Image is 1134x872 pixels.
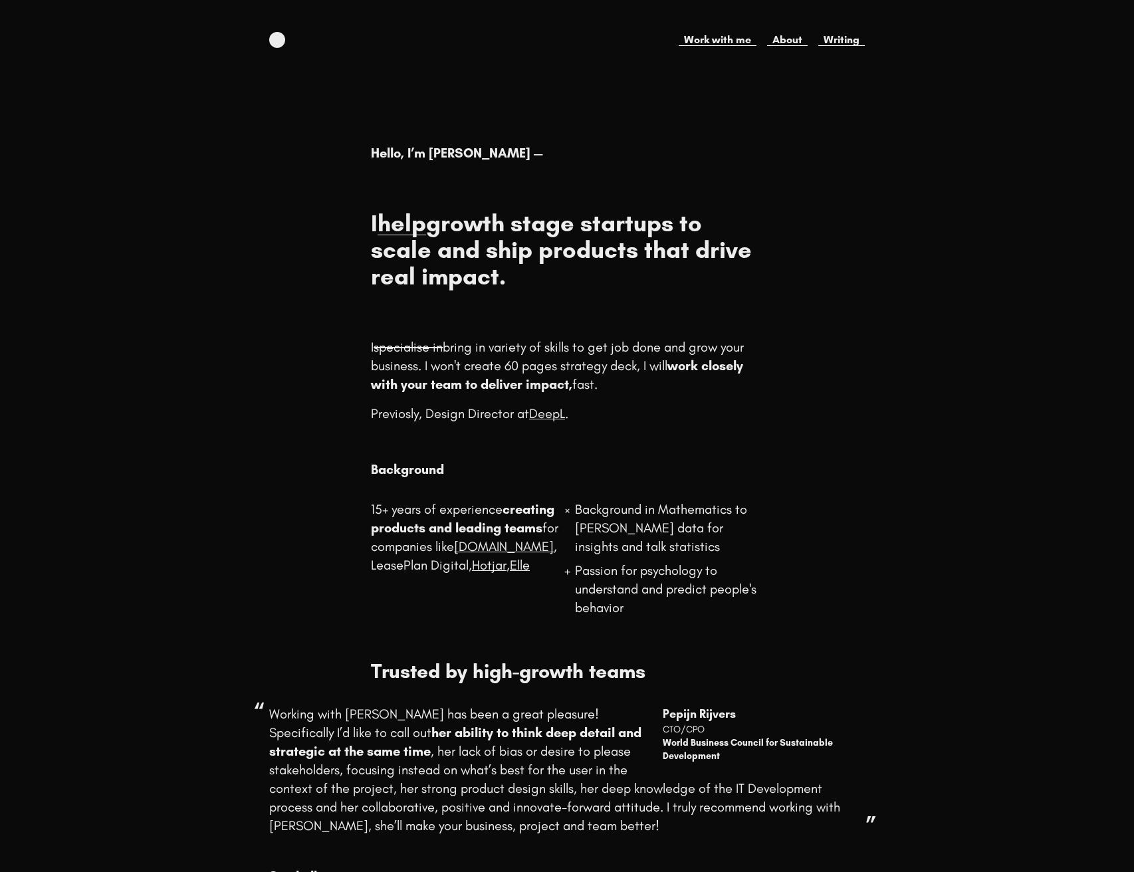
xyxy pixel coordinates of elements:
p: I bring in variety of skills to get job done and grow your business. I won't create 60 pages stra... [371,338,762,393]
a: About [767,32,808,48]
h3: Trusted by high-growth teams [371,659,762,683]
a: Work with me [679,32,756,48]
a: DeepL [529,405,565,421]
a: Writing [818,32,865,48]
h3: Background [371,460,865,479]
a: Hotjar [472,557,507,573]
p: Background in Mathematics to [PERSON_NAME] data for insights and talk statistics [575,500,763,556]
h1: I growth stage startups to scale and ship products that drive real impact. [371,210,762,290]
a: LeasePlan Digital [371,557,469,573]
h2: Hello, I’m [PERSON_NAME] — [371,144,762,162]
p: Passion for psychology to understand and predict people's behavior [575,561,763,617]
s: specialise in [374,339,443,355]
div: 15+ years of experience for companies like , , , [371,500,559,633]
p: Previosly, Design Director at . [371,404,762,423]
a: [DOMAIN_NAME] [454,538,554,554]
a: Elle [510,557,530,573]
a: help [378,209,426,237]
p: Working with [PERSON_NAME] has been a great pleasure! Specifically I’d like to call out , her lac... [269,705,865,835]
b: her ability to think deep detail and strategic at the same time [269,724,641,759]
